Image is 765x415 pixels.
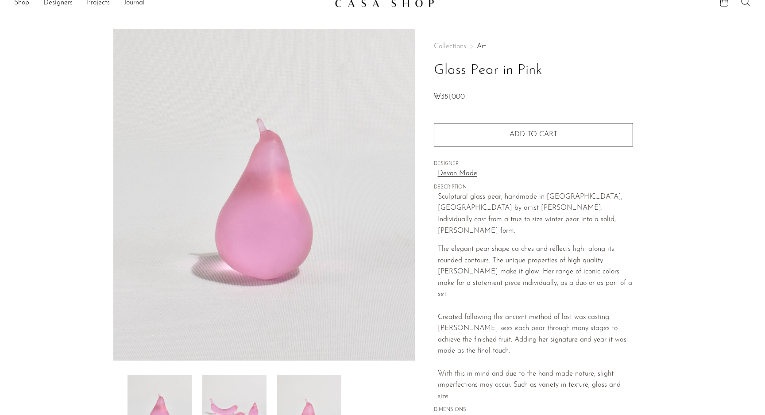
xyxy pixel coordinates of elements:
[434,43,466,50] span: Collections
[510,131,557,138] span: Add to cart
[438,192,633,237] p: Sculptural glass pear, handmade in [GEOGRAPHIC_DATA], [GEOGRAPHIC_DATA] by artist [PERSON_NAME]. ...
[434,43,633,50] nav: Breadcrumbs
[438,357,633,402] div: With this in mind and due to the hand made nature, slight imperfections may occur. Such as variet...
[477,43,486,50] a: Art
[438,300,633,357] div: Created following the ancient method of lost wax casting. [PERSON_NAME] sees each pear through ma...
[113,29,415,361] img: Glass Pear in Pink
[434,123,633,146] button: Add to cart
[434,59,633,82] h1: Glass Pear in Pink
[438,244,633,300] div: The elegant pear shape catches and reflects light along its rounded contours. The unique properti...
[434,160,633,168] span: DESIGNER
[434,406,633,414] span: DIMENSIONS
[438,168,633,180] a: Devon Made
[434,184,633,192] span: DESCRIPTION
[434,93,465,100] span: ₩381,000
